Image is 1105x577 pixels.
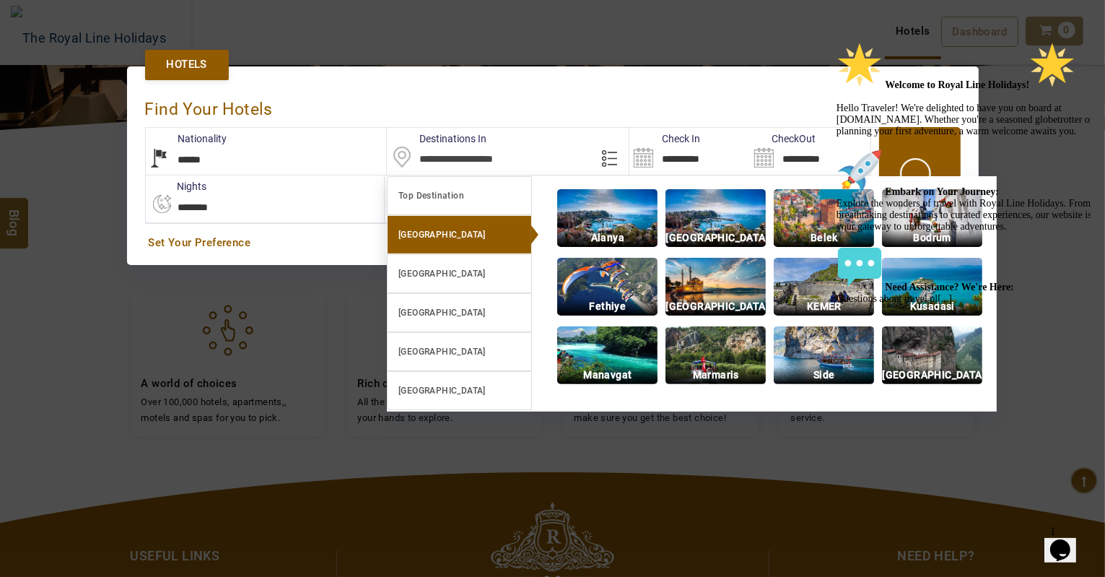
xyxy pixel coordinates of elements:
span: Hotels [167,57,207,72]
strong: Embark on Your Journey: [55,150,169,161]
input: Search [750,128,870,175]
img: img [557,189,658,247]
input: Search [629,128,750,175]
img: :speech_balloon: [6,208,52,254]
p: [GEOGRAPHIC_DATA] [665,298,766,315]
b: [GEOGRAPHIC_DATA] [398,347,486,357]
label: Check In [629,131,700,146]
p: KEMER [774,298,874,315]
strong: Welcome to Royal Line Holidays! [55,43,245,54]
a: [GEOGRAPHIC_DATA] [387,371,532,410]
img: img [557,326,658,384]
img: img [774,189,874,247]
label: CheckOut [750,131,816,146]
p: [GEOGRAPHIC_DATA] [665,230,766,246]
p: Belek [774,230,874,246]
img: :star2: [198,6,245,52]
img: img [774,258,874,316]
a: [GEOGRAPHIC_DATA] [387,215,532,254]
a: [GEOGRAPHIC_DATA] [387,254,532,293]
img: :star2: [6,6,52,52]
a: Top Destination [387,176,532,215]
p: Side [774,367,874,383]
div: 🌟 Welcome to Royal Line Holidays!🌟Hello Traveler! We're delighted to have you on board at [DOMAIN... [6,6,266,269]
label: Rooms [385,179,449,194]
b: [GEOGRAPHIC_DATA] [398,269,486,279]
a: Hotels [145,50,229,79]
p: Fethiye [557,298,658,315]
b: [GEOGRAPHIC_DATA] [398,308,486,318]
p: Manavgat [557,367,658,383]
img: img [665,326,766,384]
b: Top Destination [398,191,464,201]
img: :rocket: [6,113,52,159]
span: Hello Traveler! We're delighted to have you on board at [DOMAIN_NAME]. Whether you're a seasoned ... [6,43,263,268]
div: Find Your Hotels [145,84,961,127]
label: nights [145,179,207,194]
img: img [774,326,874,384]
iframe: chat widget [1044,519,1091,563]
label: Nationality [146,131,227,146]
b: [GEOGRAPHIC_DATA] [398,386,486,396]
strong: Need Assistance? We're Here: [55,246,183,256]
p: Marmaris [665,367,766,383]
img: img [665,189,766,247]
a: Set Your Preference [149,235,957,251]
label: Destinations In [387,131,486,146]
img: img [665,258,766,316]
a: [GEOGRAPHIC_DATA] [387,332,532,371]
img: img [557,258,658,316]
b: [GEOGRAPHIC_DATA] [398,230,486,240]
p: Alanya [557,230,658,246]
a: [GEOGRAPHIC_DATA] [387,293,532,332]
iframe: chat widget [831,36,1091,512]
